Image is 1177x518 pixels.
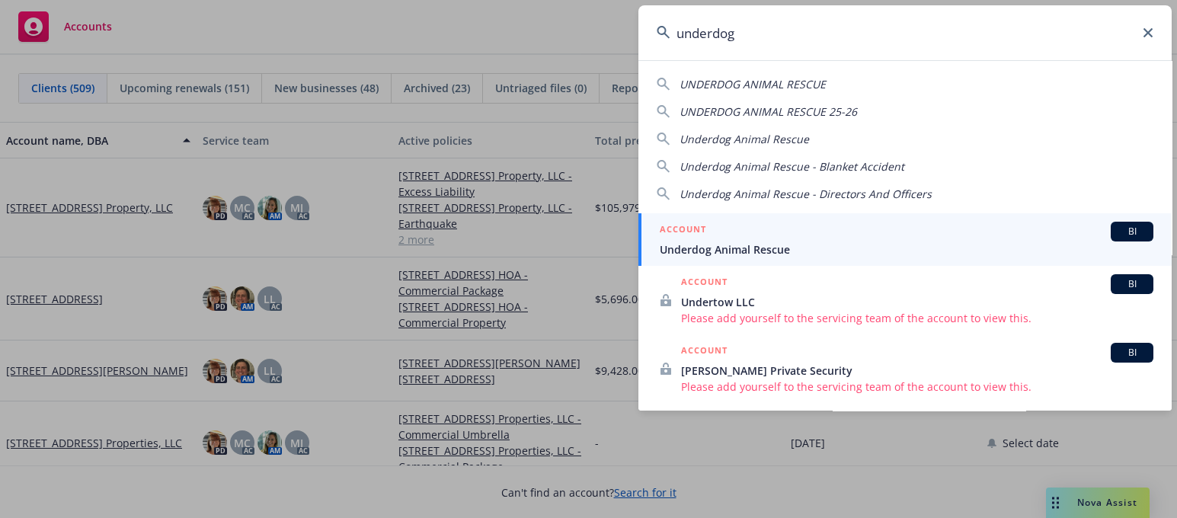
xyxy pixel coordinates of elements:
[1117,346,1147,360] span: BI
[680,77,826,91] span: UNDERDOG ANIMAL RESCUE
[638,213,1172,266] a: ACCOUNTBIUnderdog Animal Rescue
[680,159,904,174] span: Underdog Animal Rescue - Blanket Accident
[681,379,1153,395] span: Please add yourself to the servicing team of the account to view this.
[1117,277,1147,291] span: BI
[1117,225,1147,238] span: BI
[680,187,932,201] span: Underdog Animal Rescue - Directors And Officers
[681,274,728,293] h5: ACCOUNT
[680,104,857,119] span: UNDERDOG ANIMAL RESCUE 25-26
[660,222,706,240] h5: ACCOUNT
[681,310,1153,326] span: Please add yourself to the servicing team of the account to view this.
[681,294,1153,310] span: Undertow LLC
[638,5,1172,60] input: Search...
[638,334,1172,403] a: ACCOUNTBI[PERSON_NAME] Private SecurityPlease add yourself to the servicing team of the account t...
[681,363,1153,379] span: [PERSON_NAME] Private Security
[681,343,728,361] h5: ACCOUNT
[680,132,809,146] span: Underdog Animal Rescue
[638,266,1172,334] a: ACCOUNTBIUndertow LLCPlease add yourself to the servicing team of the account to view this.
[660,241,1153,257] span: Underdog Animal Rescue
